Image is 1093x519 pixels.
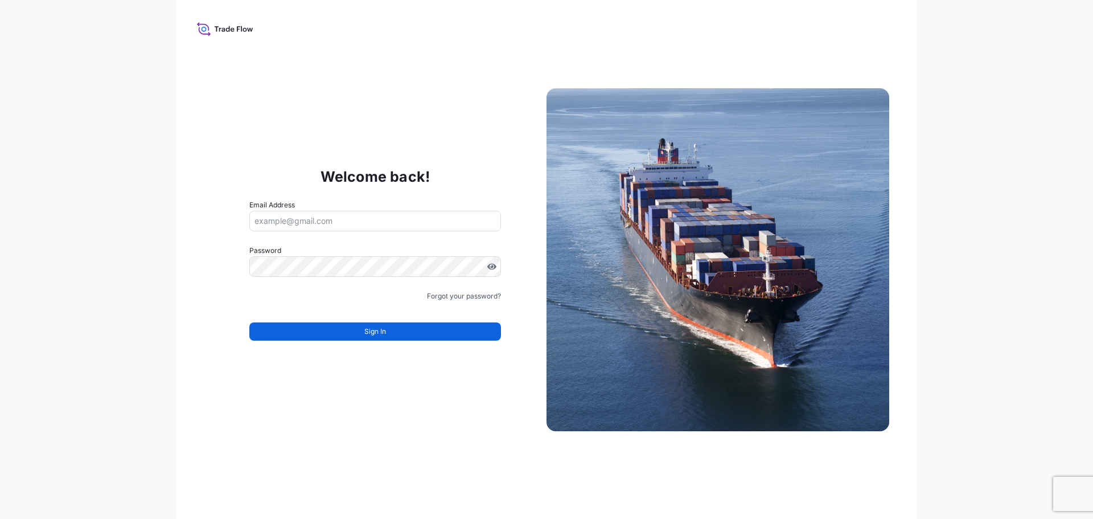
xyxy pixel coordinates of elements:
[249,211,501,231] input: example@gmail.com
[487,262,496,271] button: Show password
[546,88,889,431] img: Ship illustration
[249,322,501,341] button: Sign In
[320,167,430,186] p: Welcome back!
[249,199,295,211] label: Email Address
[249,245,501,256] label: Password
[427,291,501,302] a: Forgot your password?
[364,326,386,337] span: Sign In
